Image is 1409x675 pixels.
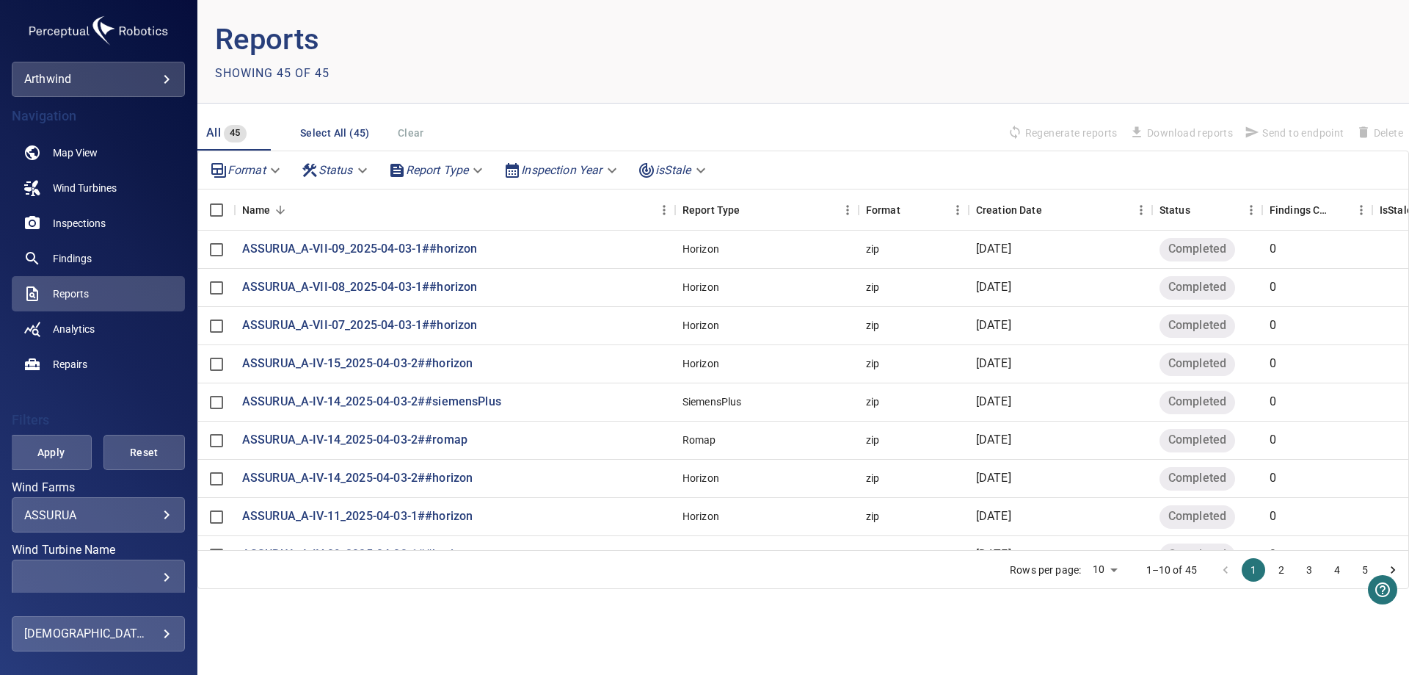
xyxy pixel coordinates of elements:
[12,544,185,556] label: Wind Turbine Name
[837,199,859,221] button: Menu
[1240,199,1262,221] button: Menu
[976,508,1011,525] p: [DATE]
[242,432,467,449] p: ASSURUA_A-IV-14_2025-04-03-2##romap
[12,170,185,206] a: windturbines noActive
[1381,558,1405,582] button: Go to next page
[242,279,478,296] a: ASSURUA_A-VII-08_2025-04-03-1##horizon
[1159,355,1235,372] span: Completed
[406,163,469,177] em: Report Type
[382,157,492,183] div: Report Type
[12,560,185,595] div: Wind Turbine Name
[682,471,719,486] div: Horizon
[242,470,473,487] a: ASSURUA_A-IV-14_2025-04-03-2##horizon
[1159,508,1235,525] span: Completed
[866,433,879,447] div: zip
[122,444,167,462] span: Reset
[242,394,501,411] a: ASSURUA_A-IV-14_2025-04-03-2##siemensPlus
[866,242,879,256] div: zip
[866,318,879,333] div: zip
[1270,546,1276,563] p: 0
[1270,355,1276,372] p: 0
[12,497,185,533] div: Wind Farms
[976,394,1011,411] p: [DATE]
[900,200,921,220] button: Sort
[53,357,87,372] span: Repairs
[1159,317,1235,334] span: Completed
[1353,558,1377,582] button: Go to page 5
[653,199,675,221] button: Menu
[1010,563,1081,577] p: Rows per page:
[318,163,353,177] em: Status
[675,189,859,231] div: Report Type
[295,157,376,183] div: Status
[12,241,185,276] a: findings noActive
[270,200,291,220] button: Sort
[1270,279,1276,296] p: 0
[12,347,185,382] a: repairs noActive
[242,189,271,231] div: Name
[976,546,1011,563] p: [DATE]
[969,189,1152,231] div: Creation Date
[1270,508,1276,525] p: 0
[976,279,1011,296] p: [DATE]
[682,356,719,371] div: Horizon
[242,508,473,525] a: ASSURUA_A-IV-11_2025-04-03-1##horizon
[242,241,478,258] p: ASSURUA_A-VII-09_2025-04-03-1##horizon
[12,62,185,97] div: arthwind
[682,318,719,333] div: Horizon
[682,280,719,295] div: Horizon
[682,242,719,256] div: Horizon
[53,286,89,301] span: Reports
[242,317,478,334] a: ASSURUA_A-VII-07_2025-04-03-1##horizon
[976,432,1011,449] p: [DATE]
[1350,199,1372,221] button: Menu
[682,547,719,562] div: Horizon
[12,482,185,494] label: Wind Farms
[682,394,742,409] div: SiemensPlus
[53,216,106,231] span: Inspections
[1130,199,1152,221] button: Menu
[632,157,715,183] div: isStale
[53,251,92,266] span: Findings
[53,181,117,195] span: Wind Turbines
[12,311,185,347] a: analytics noActive
[103,435,185,470] button: Reset
[1159,432,1235,449] span: Completed
[24,68,172,91] div: arthwind
[294,120,376,147] button: Select All (45)
[12,276,185,311] a: reports active
[1262,189,1372,231] div: Findings Count
[682,509,719,524] div: Horizon
[1270,317,1276,334] p: 0
[740,200,760,220] button: Sort
[1270,241,1276,258] p: 0
[976,189,1042,231] div: Creation Date
[242,546,473,563] a: ASSURUA_A-IV-09_2025-04-03-1##horizon
[29,444,73,462] span: Apply
[1159,189,1190,231] div: Status
[866,394,879,409] div: zip
[1042,200,1063,220] button: Sort
[976,355,1011,372] p: [DATE]
[1190,200,1211,220] button: Sort
[1270,470,1276,487] p: 0
[866,356,879,371] div: zip
[1297,558,1321,582] button: Go to page 3
[682,189,740,231] div: Report Type
[976,470,1011,487] p: [DATE]
[521,163,602,177] em: Inspection Year
[1270,432,1276,449] p: 0
[682,433,716,447] div: Romap
[12,135,185,170] a: map noActive
[1325,558,1349,582] button: Go to page 4
[1270,558,1293,582] button: Go to page 2
[12,413,185,427] h4: Filters
[242,355,473,372] a: ASSURUA_A-IV-15_2025-04-03-2##horizon
[1330,200,1350,220] button: Sort
[1270,189,1330,231] div: Findings Count
[1146,563,1198,577] p: 1–10 of 45
[866,189,900,231] div: Format
[235,189,675,231] div: Name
